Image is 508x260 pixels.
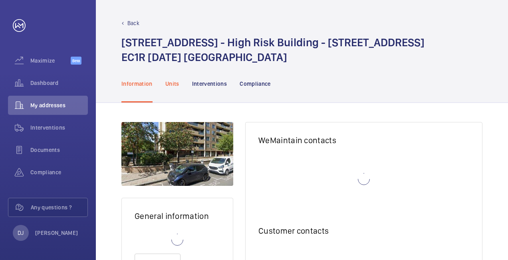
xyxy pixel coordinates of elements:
h2: WeMaintain contacts [258,135,469,145]
span: Maximize [30,57,71,65]
p: Interventions [192,80,227,88]
h1: [STREET_ADDRESS] - High Risk Building - [STREET_ADDRESS] EC1R [DATE] [GEOGRAPHIC_DATA] [121,35,425,65]
span: Beta [71,57,81,65]
span: My addresses [30,101,88,109]
p: DJ [18,229,24,237]
span: Compliance [30,168,88,176]
span: Any questions ? [31,203,87,211]
p: [PERSON_NAME] [35,229,78,237]
p: Units [165,80,179,88]
p: Compliance [240,80,271,88]
span: Documents [30,146,88,154]
h2: General information [135,211,220,221]
span: Dashboard [30,79,88,87]
p: Back [127,19,139,27]
h2: Customer contacts [258,226,469,236]
p: Information [121,80,153,88]
span: Interventions [30,124,88,132]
